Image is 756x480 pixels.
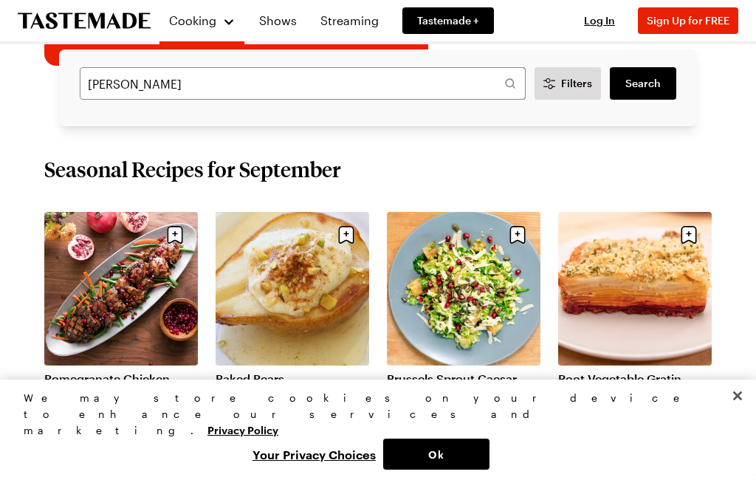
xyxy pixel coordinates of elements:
[383,439,489,470] button: Ok
[721,380,754,412] button: Close
[168,6,236,35] button: Cooking
[558,371,712,386] a: Root Vegetable Gratin
[638,7,738,34] button: Sign Up for FREE
[169,13,216,27] span: Cooking
[332,221,360,249] button: Save recipe
[504,221,532,249] button: Save recipe
[570,13,629,28] button: Log In
[207,422,278,436] a: More information about your privacy, opens in a new tab
[675,221,703,249] button: Save recipe
[24,390,720,470] div: Privacy
[417,13,479,28] span: Tastemade +
[584,14,615,27] span: Log In
[561,76,592,91] span: Filters
[647,14,729,27] span: Sign Up for FREE
[245,439,383,470] button: Your Privacy Choices
[387,371,540,401] a: Brussels Sprout Caesar Salad
[535,67,601,100] button: Desktop filters
[44,371,198,401] a: Pomegranate Chicken With Green Beans
[161,221,189,249] button: Save recipe
[625,76,661,91] span: Search
[44,156,341,182] h2: Seasonal Recipes for September
[216,371,369,386] a: Baked Pears
[402,7,494,34] a: Tastemade +
[610,67,676,100] a: filters
[24,390,720,439] div: We may store cookies on your device to enhance our services and marketing.
[18,13,151,30] a: To Tastemade Home Page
